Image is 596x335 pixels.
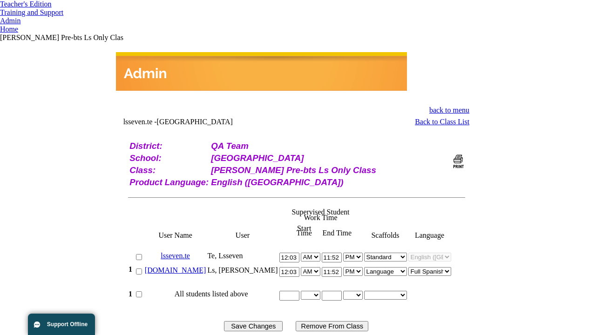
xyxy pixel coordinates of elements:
td: User [207,204,278,241]
a: [DOMAIN_NAME] [145,266,206,274]
b: Class: [129,165,156,175]
img: print_bw_off.gif [453,154,464,168]
td: Supervised Student Work Time [288,207,353,223]
b: District: [129,141,163,151]
a: lsseven.te [161,252,190,260]
img: teacher_arrow.png [52,2,56,7]
b: School: [129,153,161,163]
td: Ls, [PERSON_NAME] [207,265,278,279]
input: Save Changes [224,321,283,331]
td: QA Team [210,141,450,152]
td: User Name [144,204,207,241]
td: Start Time [288,224,320,238]
img: teacher_arrow_small.png [63,12,67,15]
a: Back to Class List [415,118,469,126]
span: Support Offline [47,321,88,328]
td: Language [408,204,452,241]
td: End Time [321,224,353,238]
button: Support Offline [28,314,95,335]
b: 1 [129,265,132,273]
td: All students listed above [144,288,279,303]
td: English ([GEOGRAPHIC_DATA]) [210,177,450,188]
nobr: [GEOGRAPHIC_DATA] [157,118,233,126]
td: [GEOGRAPHIC_DATA] [210,153,450,164]
span: Te, Lsseven [207,252,243,260]
img: header [116,52,407,91]
input: Use this button to remove the selected users from your class list. [296,321,368,331]
b: 1 [129,290,132,298]
td: lsseven.te - [123,118,336,126]
td: [PERSON_NAME] Pre-bts Ls Only Class [210,165,450,176]
b: Product Language: [129,177,209,187]
td: Scaffolds [364,204,408,241]
a: back to menu [429,106,469,114]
